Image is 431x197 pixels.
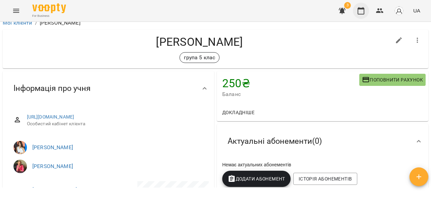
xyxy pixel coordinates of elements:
[222,171,291,187] button: Додати Абонемент
[3,19,428,27] nav: breadcrumb
[184,54,215,62] p: група 5 клас
[27,114,74,120] a: [URL][DOMAIN_NAME]
[220,106,257,119] button: Докладніше
[13,83,91,94] span: Інформація про учня
[35,19,37,27] li: /
[299,175,352,183] span: Історія абонементів
[293,173,357,185] button: Історія абонементів
[179,52,220,63] div: група 5 клас
[222,108,255,117] span: Докладніше
[32,14,66,18] span: For Business
[40,19,80,27] p: [PERSON_NAME]
[32,163,73,169] a: [PERSON_NAME]
[394,6,404,15] img: avatar_s.png
[32,3,66,13] img: Voopty Logo
[3,71,214,106] div: Інформація про учня
[32,187,77,193] a: [PHONE_NUMBER]
[413,7,420,14] span: UA
[359,74,426,86] button: Поповнити рахунок
[8,35,391,49] h4: [PERSON_NAME]
[13,160,27,173] img: Вольська Світлана Павлівна
[3,20,32,26] a: Мої клієнти
[344,2,351,9] span: 3
[222,76,359,90] h4: 250 ₴
[32,144,73,151] a: [PERSON_NAME]
[228,175,285,183] span: Додати Абонемент
[222,90,359,98] span: Баланс
[410,4,423,17] button: UA
[217,124,428,159] div: Актуальні абонементи(0)
[13,141,27,154] img: Ольга Олександрівна Об'єдкова
[221,160,424,169] div: Немає актуальних абонементів
[228,136,322,146] span: Актуальні абонементи ( 0 )
[8,3,24,19] button: Menu
[362,76,423,84] span: Поповнити рахунок
[27,121,203,127] span: Особистий кабінет клієнта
